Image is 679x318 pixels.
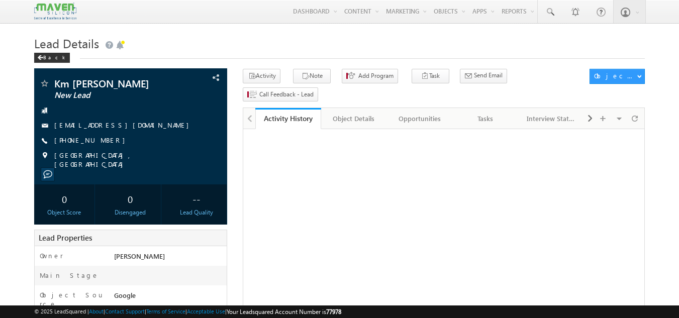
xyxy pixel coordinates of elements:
[54,121,194,129] a: [EMAIL_ADDRESS][DOMAIN_NAME]
[412,69,449,83] button: Task
[227,308,341,315] span: Your Leadsquared Account Number is
[34,3,76,20] img: Custom Logo
[54,78,173,88] span: Km [PERSON_NAME]
[54,136,130,146] span: [PHONE_NUMBER]
[329,113,378,125] div: Object Details
[358,71,394,80] span: Add Program
[168,208,224,217] div: Lead Quality
[461,113,510,125] div: Tasks
[89,308,104,314] a: About
[243,87,318,102] button: Call Feedback - Lead
[114,252,165,260] span: [PERSON_NAME]
[34,53,70,63] div: Back
[453,108,519,129] a: Tasks
[54,90,173,100] span: New Lead
[34,307,341,316] span: © 2025 LeadSquared | | | | |
[39,233,92,243] span: Lead Properties
[243,69,280,83] button: Activity
[326,308,341,315] span: 77978
[519,108,585,129] a: Interview Status
[342,69,398,83] button: Add Program
[395,113,444,125] div: Opportunities
[105,308,145,314] a: Contact Support
[40,251,63,260] label: Owner
[293,69,331,83] button: Note
[321,108,387,129] a: Object Details
[103,208,158,217] div: Disengaged
[255,108,321,129] a: Activity History
[112,290,227,304] div: Google
[187,308,225,314] a: Acceptable Use
[34,35,99,51] span: Lead Details
[34,52,75,61] a: Back
[40,271,99,280] label: Main Stage
[594,71,637,80] div: Object Actions
[590,69,645,84] button: Object Actions
[474,71,503,80] span: Send Email
[146,308,185,314] a: Terms of Service
[37,208,92,217] div: Object Score
[387,108,453,129] a: Opportunities
[40,290,105,308] label: Object Source
[168,189,224,208] div: --
[259,90,314,99] span: Call Feedback - Lead
[527,113,575,125] div: Interview Status
[460,69,507,83] button: Send Email
[263,114,314,123] div: Activity History
[103,189,158,208] div: 0
[37,189,92,208] div: 0
[54,151,210,169] span: [GEOGRAPHIC_DATA], [GEOGRAPHIC_DATA]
